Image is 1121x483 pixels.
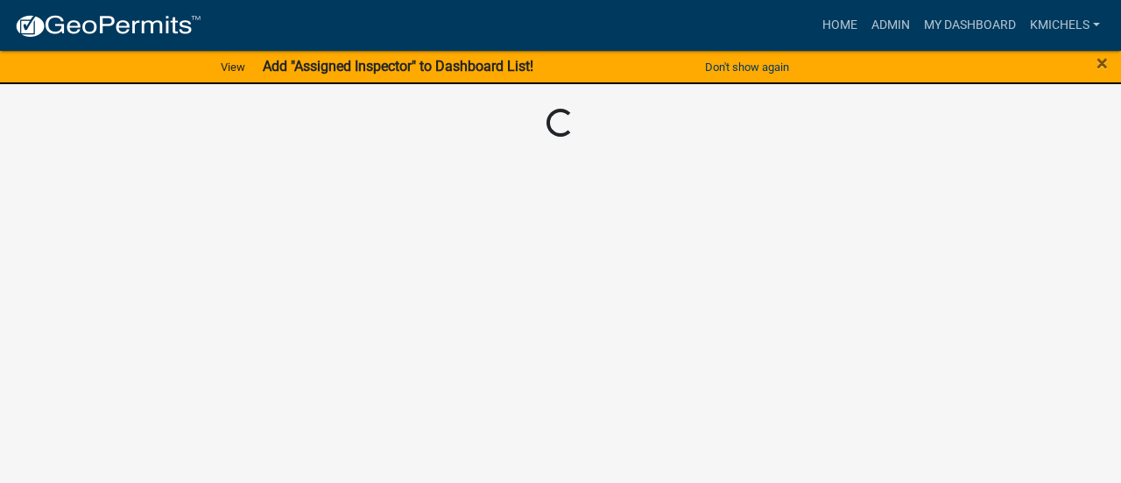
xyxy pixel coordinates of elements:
[214,53,252,82] a: View
[263,58,533,75] strong: Add "Assigned Inspector" to Dashboard List!
[1096,51,1108,75] span: ×
[864,9,917,42] a: Admin
[1023,9,1107,42] a: KMichels
[1096,53,1108,74] button: Close
[815,9,864,42] a: Home
[698,53,796,82] button: Don't show again
[917,9,1023,42] a: My Dashboard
